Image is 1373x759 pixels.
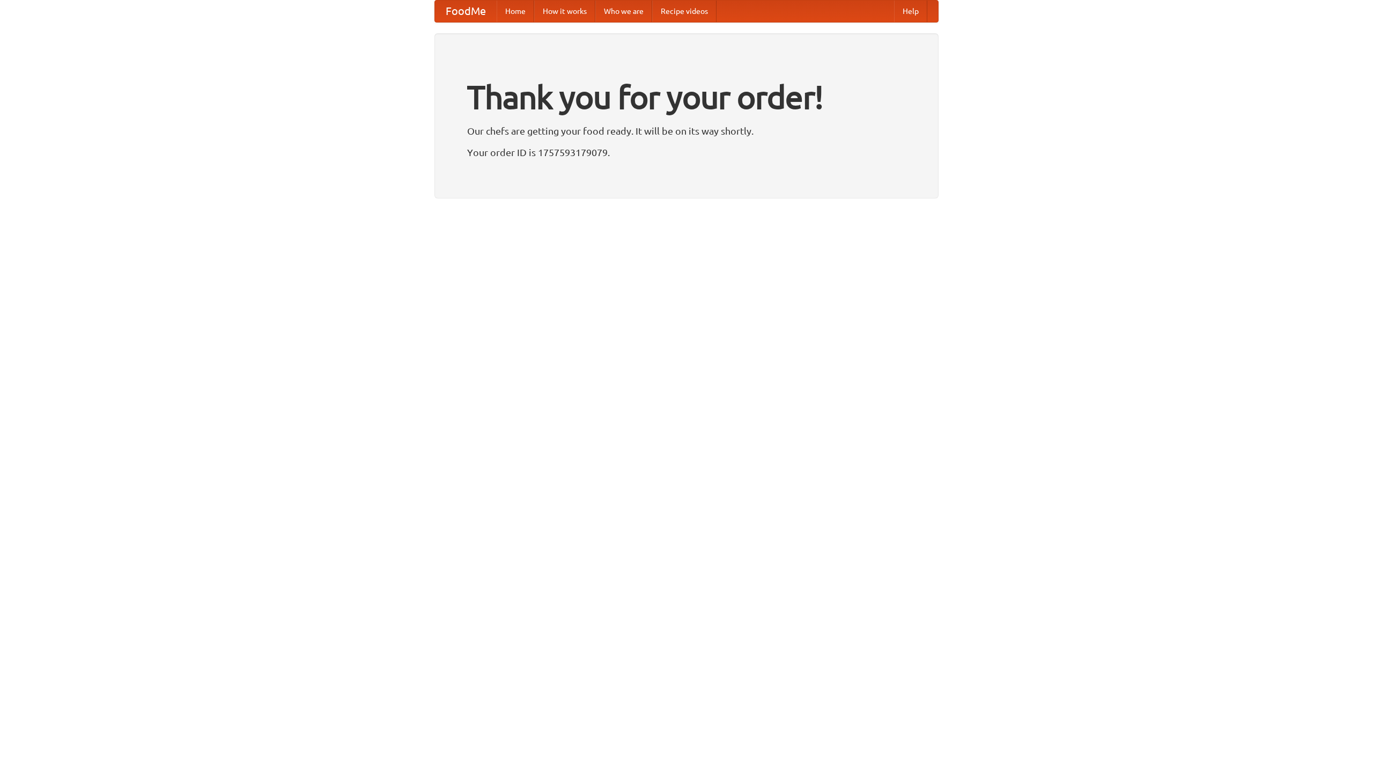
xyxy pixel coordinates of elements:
a: Who we are [595,1,652,22]
a: Home [497,1,534,22]
h1: Thank you for your order! [467,71,906,123]
a: FoodMe [435,1,497,22]
p: Our chefs are getting your food ready. It will be on its way shortly. [467,123,906,139]
p: Your order ID is 1757593179079. [467,144,906,160]
a: Help [894,1,927,22]
a: How it works [534,1,595,22]
a: Recipe videos [652,1,717,22]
